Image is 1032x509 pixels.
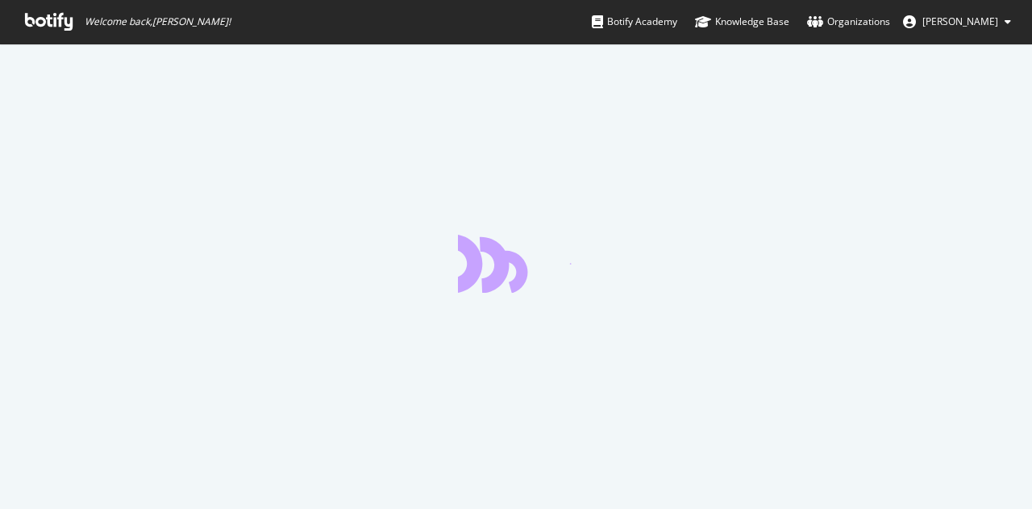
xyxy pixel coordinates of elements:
[695,14,789,30] div: Knowledge Base
[458,235,574,293] div: animation
[85,15,231,28] span: Welcome back, [PERSON_NAME] !
[890,9,1024,35] button: [PERSON_NAME]
[592,14,677,30] div: Botify Academy
[807,14,890,30] div: Organizations
[922,15,998,28] span: Gurpreet Singh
